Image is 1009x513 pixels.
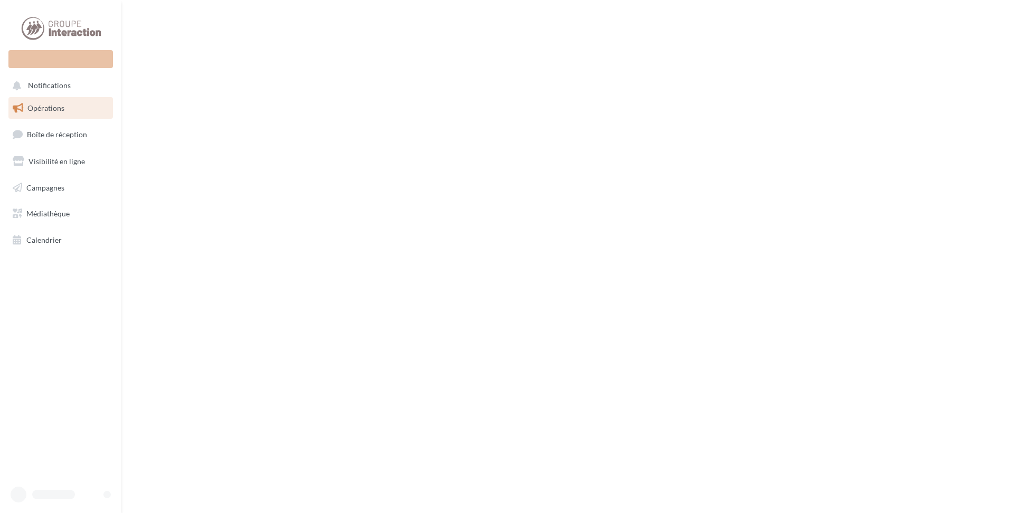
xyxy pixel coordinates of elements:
[6,123,115,146] a: Boîte de réception
[8,50,113,68] div: Nouvelle campagne
[26,183,64,192] span: Campagnes
[27,130,87,139] span: Boîte de réception
[6,177,115,199] a: Campagnes
[28,157,85,166] span: Visibilité en ligne
[27,103,64,112] span: Opérations
[6,150,115,173] a: Visibilité en ligne
[28,81,71,90] span: Notifications
[6,203,115,225] a: Médiathèque
[6,229,115,251] a: Calendrier
[26,209,70,218] span: Médiathèque
[26,235,62,244] span: Calendrier
[6,97,115,119] a: Opérations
